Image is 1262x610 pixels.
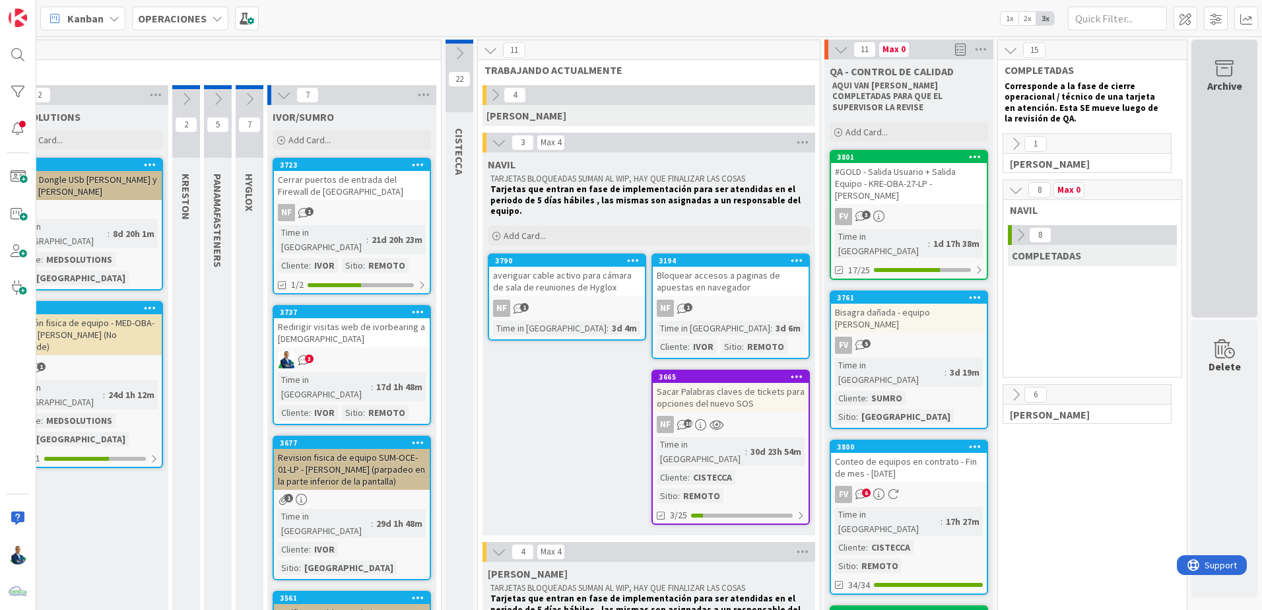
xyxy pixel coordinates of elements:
span: : [41,413,43,428]
div: Max 0 [1057,187,1080,193]
span: : [41,252,43,267]
div: 29d 1h 48m [373,516,426,531]
div: NF [653,416,809,433]
div: Redirigir visitas web de ivorbearing a [DEMOGRAPHIC_DATA] [274,318,430,347]
span: : [856,409,858,424]
span: : [103,388,105,402]
div: NF [274,204,430,221]
div: Cliente [835,540,866,555]
div: [GEOGRAPHIC_DATA] [33,432,129,446]
div: Cliente [278,405,309,420]
span: IVOR/SUMRO [273,110,334,123]
div: 3737Redirigir visitas web de ivorbearing a [DEMOGRAPHIC_DATA] [274,306,430,347]
div: REMOTO [858,559,902,573]
span: 3 [512,135,534,151]
img: Visit kanbanzone.com [9,9,27,27]
span: : [363,258,365,273]
div: Time in [GEOGRAPHIC_DATA] [835,229,928,258]
span: 5 [862,339,871,348]
div: NF [653,300,809,317]
div: Time in [GEOGRAPHIC_DATA] [278,225,366,254]
div: 3698 [6,302,162,314]
span: : [309,405,311,420]
div: 17h 27m [943,514,983,529]
span: : [745,444,747,459]
span: : [366,232,368,247]
div: 3800 [837,442,987,452]
div: Time in [GEOGRAPHIC_DATA] [835,358,945,387]
div: 3194Bloquear accesos a paginas de apuestas en navegador [653,255,809,296]
div: Time in [GEOGRAPHIC_DATA] [657,321,770,335]
span: 8 [1029,227,1051,243]
div: 3790 [495,256,645,265]
span: Add Card... [288,134,331,146]
div: 3800Conteo de equipos en contrato - Fin de mes - [DATE] [831,441,987,482]
div: 3778 [6,159,162,171]
span: : [108,226,110,241]
span: : [866,540,868,555]
div: NF [493,300,510,317]
div: IVOR [311,258,338,273]
div: Time in [GEOGRAPHIC_DATA] [657,437,745,466]
span: MEDSOLUTIONS [5,110,81,123]
div: NF [489,300,645,317]
span: 2 [28,87,51,103]
span: : [941,514,943,529]
div: Archive [1207,78,1242,94]
div: 3665 [653,371,809,383]
span: 6 [862,489,871,497]
div: FV [835,208,852,225]
img: avatar [9,583,27,601]
div: averiguar cable activo para cámara de sala de reuniones de Hyglox [489,267,645,296]
span: Add Card... [20,134,63,146]
span: 2 [175,117,197,133]
span: 1 [1024,136,1047,152]
span: 1 [684,303,692,312]
div: 3737 [274,306,430,318]
div: 3723 [280,160,430,170]
div: FV [835,337,852,354]
div: Sitio [721,339,742,354]
span: : [688,339,690,354]
div: 3801#GOLD - Salida Usuario + Salida Equipo - KRE-OBA-27-LP - [PERSON_NAME] [831,151,987,204]
span: : [866,391,868,405]
div: 3801 [837,152,987,162]
span: 7 [296,87,319,103]
span: : [363,405,365,420]
span: 17/25 [848,263,870,277]
div: 3778buscar Dongle USb [PERSON_NAME] y Mouse [PERSON_NAME] [6,159,162,200]
div: Cliente [278,258,309,273]
div: 3778 [12,160,162,170]
div: 3698 [12,304,162,313]
span: 4 [512,544,534,560]
div: buscar Dongle USb [PERSON_NAME] y Mouse [PERSON_NAME] [6,171,162,200]
input: Quick Filter... [1068,7,1167,30]
div: Sitio [835,409,856,424]
div: 3723Cerrar puertos de entrada del Firewall de [GEOGRAPHIC_DATA] [274,159,430,200]
div: 24d 1h 12m [105,388,158,402]
div: Time in [GEOGRAPHIC_DATA] [10,380,103,409]
div: #GOLD - Salida Usuario + Salida Equipo - KRE-OBA-27-LP - [PERSON_NAME] [831,163,987,204]
div: Time in [GEOGRAPHIC_DATA] [835,507,941,536]
div: CISTECCA [868,540,913,555]
span: : [742,339,744,354]
div: 3761Bisagra dañada - equipo [PERSON_NAME] [831,292,987,333]
div: Max 4 [541,549,561,555]
span: : [678,489,680,503]
div: Sitio [657,489,678,503]
div: [GEOGRAPHIC_DATA] [301,560,397,575]
div: 21d 20h 23m [368,232,426,247]
div: Time in [GEOGRAPHIC_DATA] [278,509,371,538]
div: 3698Revisión fisica de equipo - MED-OBA-30-LP - [PERSON_NAME] (No enciende) [6,302,162,355]
div: NF [278,204,295,221]
span: 1 [520,303,529,312]
div: Revision fisica de equipo SUM-OCE-01-LP - [PERSON_NAME] (parpadeo en la parte inferior de la pant... [274,449,430,490]
span: Add Card... [846,126,888,138]
img: GA [9,546,27,564]
span: 1 [37,362,46,371]
strong: Tarjetas que entran en fase de implementación para ser atendidas en el periodo de 5 días hábiles ... [490,184,803,217]
div: 8d 20h 1m [110,226,158,241]
div: 3665Sacar Palabras claves de tickets para opciones del nuevo SOS [653,371,809,412]
div: Cliente [278,542,309,557]
span: QA - CONTROL DE CALIDAD [830,65,954,78]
